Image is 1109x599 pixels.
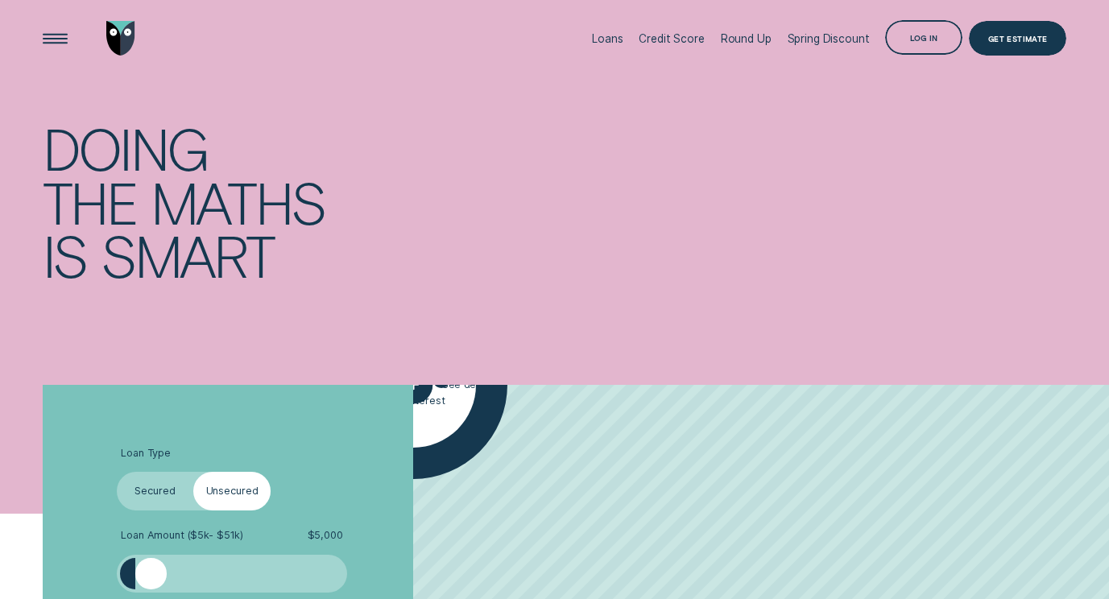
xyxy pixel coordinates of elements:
a: Get Estimate [969,21,1066,56]
div: Loans [592,32,623,45]
button: See details [395,366,495,404]
span: Loan Type [121,447,171,460]
div: Credit Score [639,32,704,45]
label: Secured [117,472,194,510]
h4: Doing the maths is smart [43,122,376,283]
span: See details [441,378,494,391]
button: Open Menu [38,21,72,56]
span: $ 5,000 [308,529,343,542]
img: Wisr [106,21,135,56]
button: Log in [885,20,962,55]
div: Spring Discount [788,32,870,45]
span: Loan Amount ( $5k - $51k ) [121,529,243,542]
label: Unsecured [193,472,271,510]
div: Round Up [721,32,772,45]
